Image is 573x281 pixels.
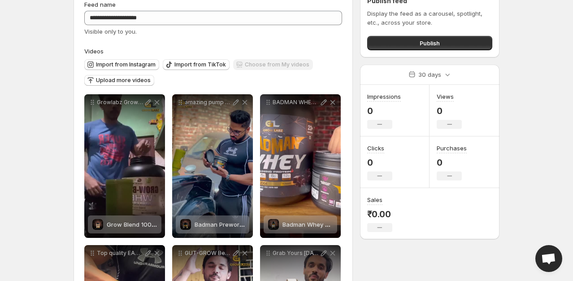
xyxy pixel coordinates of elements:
p: 0 [367,105,401,116]
img: Badman Preworkout 50 Servings [180,219,191,230]
span: Import from TikTok [174,61,226,68]
span: Badman Whey Size Gaining Protein [282,221,382,228]
p: amazing pump after using badman Best pre-workout 50 servings 400G Pump Focus Energy strength perf... [185,99,231,106]
span: Feed name [84,1,116,8]
span: Visible only to you. [84,28,137,35]
div: Open chat [535,245,562,272]
button: Import from TikTok [163,59,230,70]
h3: Clicks [367,144,384,153]
h3: Views [437,92,454,101]
img: Badman Whey Size Gaining Protein [268,219,279,230]
p: Growlabz Grow-Blend premium quality whey protein contains 24G per scoop whey protein 60 servings ... [97,99,143,106]
span: Import from Instagram [96,61,156,68]
button: Import from Instagram [84,59,159,70]
div: amazing pump after using badman Best pre-workout 50 servings 400G Pump Focus Energy strength perf... [172,94,253,238]
span: Videos [84,48,104,55]
span: Badman Preworkout 50 Servings [195,221,287,228]
p: GUT-GROW Best supplement for diet support increase gut health increase appetite improves digestio... [185,250,231,257]
p: 0 [367,157,392,168]
h3: Sales [367,195,382,204]
h3: Purchases [437,144,467,153]
img: Grow Blend 100% Whey Protein [92,219,103,230]
h3: Impressions [367,92,401,101]
p: ₹0.00 [367,209,392,220]
p: 30 days [418,70,441,79]
span: Grow Blend 100% Whey Protein [107,221,197,228]
p: Display the feed as a carousel, spotlight, etc., across your store. [367,9,492,27]
span: Upload more videos [96,77,151,84]
p: 0 [437,157,467,168]
p: Top quality EAA With 6 Flavours usa imported ingredients 3rd party lab tested 0 sugar supplements... [97,250,143,257]
button: Publish [367,36,492,50]
p: BADMAN WHEY Best choice for athletes Best for lean muscles gain 24G protein 12G carbs order onlin... [273,99,319,106]
div: BADMAN WHEY Best choice for athletes Best for lean muscles gain 24G protein 12G carbs order onlin... [260,94,341,238]
div: Growlabz Grow-Blend premium quality whey protein contains 24G per scoop whey protein 60 servings ... [84,94,165,238]
p: 0 [437,105,462,116]
span: Publish [420,39,440,48]
p: Grab Yours [DATE] Best Formula For Muscles A Unique combination of gaining ingredients OFFER PRIC... [273,250,319,257]
button: Upload more videos [84,75,154,86]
